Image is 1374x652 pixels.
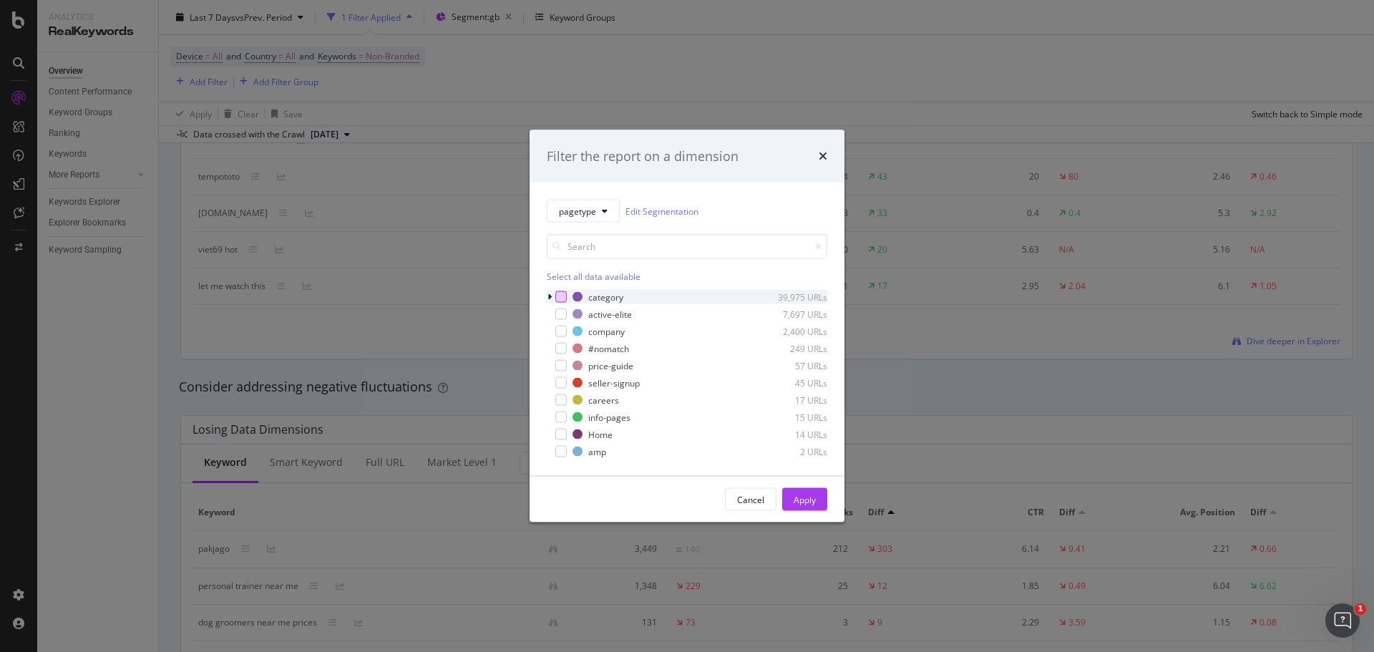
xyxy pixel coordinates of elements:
div: 249 URLs [757,342,827,354]
button: pagetype [547,200,620,223]
div: 45 URLs [757,376,827,389]
div: price-guide [588,359,633,371]
div: 17 URLs [757,394,827,406]
div: modal [530,130,844,522]
div: Filter the report on a dimension [547,147,739,165]
div: active-elite [588,308,632,320]
div: 57 URLs [757,359,827,371]
iframe: Intercom live chat [1325,603,1360,638]
div: Cancel [737,493,764,505]
a: Edit Segmentation [625,203,698,218]
div: 15 URLs [757,411,827,423]
div: amp [588,445,606,457]
div: category [588,291,623,303]
div: seller-signup [588,376,640,389]
div: times [819,147,827,165]
div: careers [588,394,619,406]
div: Select all data available [547,271,827,283]
input: Search [547,234,827,259]
div: 14 URLs [757,428,827,440]
div: 7,697 URLs [757,308,827,320]
div: 39,975 URLs [757,291,827,303]
div: info-pages [588,411,630,423]
div: #nomatch [588,342,629,354]
div: 2,400 URLs [757,325,827,337]
button: Cancel [725,488,776,511]
div: company [588,325,625,337]
div: 2 URLs [757,445,827,457]
span: pagetype [559,205,596,217]
button: Apply [782,488,827,511]
div: Home [588,428,613,440]
div: Apply [794,493,816,505]
span: 1 [1355,603,1366,615]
